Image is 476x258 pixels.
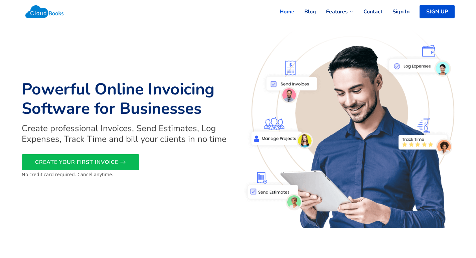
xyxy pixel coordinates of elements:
[316,4,353,19] a: Features
[22,171,113,178] small: No credit card required. Cancel anytime.
[22,123,234,144] h2: Create professional Invoices, Send Estimates, Log Expenses, Track Time and bill your clients in n...
[294,4,316,19] a: Blog
[22,154,139,170] a: CREATE YOUR FIRST INVOICE
[353,4,382,19] a: Contact
[22,2,67,22] img: Cloudbooks Logo
[270,4,294,19] a: Home
[382,4,410,19] a: Sign In
[326,8,348,16] span: Features
[22,80,234,118] h1: Powerful Online Invoicing Software for Businesses
[420,5,455,18] a: SIGN UP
